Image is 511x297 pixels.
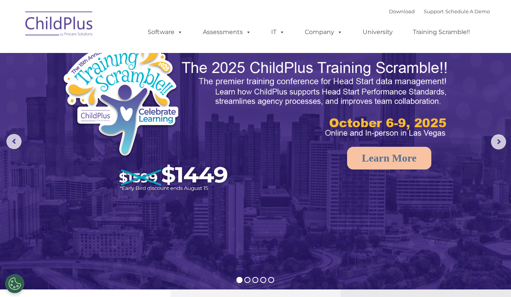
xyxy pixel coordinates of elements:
a: University [355,25,400,40]
a: Download [389,8,415,14]
a: Software [140,25,190,40]
span: Phone number [105,81,137,87]
span: Last name [105,50,128,56]
a: IT [264,25,292,40]
a: Assessments [195,25,259,40]
button: Cookies Settings [5,274,24,293]
a: Training Scramble!! [405,25,477,40]
font: | [389,8,490,14]
a: Learn More [347,147,431,169]
a: Schedule A Demo [445,8,490,14]
a: Company [297,25,350,40]
img: ChildPlus by Procare Solutions [22,6,97,44]
a: Support [424,8,444,14]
